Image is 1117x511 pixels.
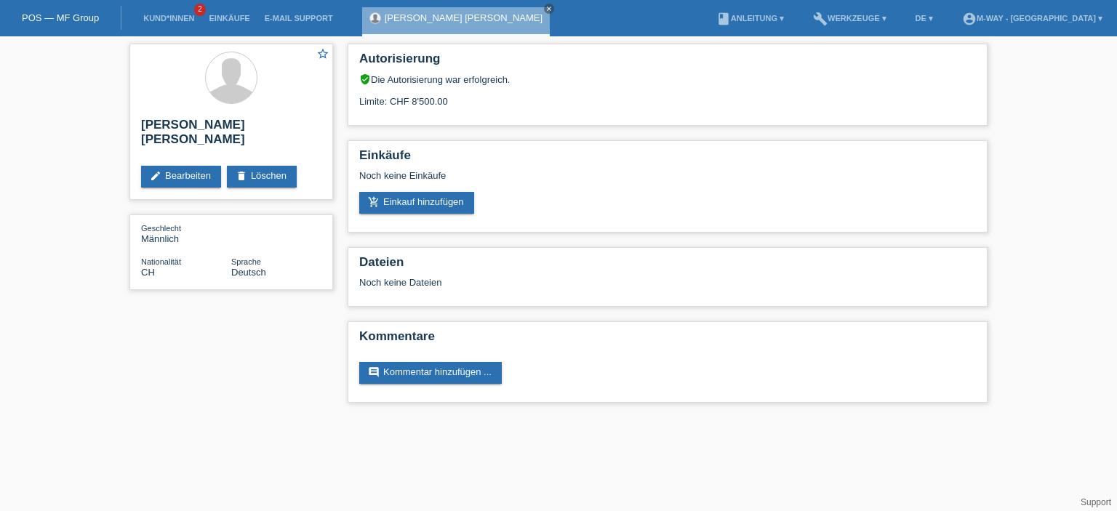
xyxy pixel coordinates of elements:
[141,267,155,278] span: Schweiz
[709,14,791,23] a: bookAnleitung ▾
[359,255,976,277] h2: Dateien
[141,118,321,154] h2: [PERSON_NAME] [PERSON_NAME]
[22,12,99,23] a: POS — MF Group
[955,14,1110,23] a: account_circlem-way - [GEOGRAPHIC_DATA] ▾
[359,192,474,214] a: add_shopping_cartEinkauf hinzufügen
[236,170,247,182] i: delete
[716,12,731,26] i: book
[1081,497,1111,507] a: Support
[544,4,554,14] a: close
[231,267,266,278] span: Deutsch
[227,166,297,188] a: deleteLöschen
[359,329,976,351] h2: Kommentare
[136,14,201,23] a: Kund*innen
[359,52,976,73] h2: Autorisierung
[359,362,502,384] a: commentKommentar hinzufügen ...
[194,4,206,16] span: 2
[231,257,261,266] span: Sprache
[141,222,231,244] div: Männlich
[908,14,940,23] a: DE ▾
[316,47,329,60] i: star_border
[385,12,543,23] a: [PERSON_NAME] [PERSON_NAME]
[359,85,976,107] div: Limite: CHF 8'500.00
[359,73,371,85] i: verified_user
[141,166,221,188] a: editBearbeiten
[141,257,181,266] span: Nationalität
[150,170,161,182] i: edit
[316,47,329,63] a: star_border
[359,73,976,85] div: Die Autorisierung war erfolgreich.
[368,196,380,208] i: add_shopping_cart
[201,14,257,23] a: Einkäufe
[257,14,340,23] a: E-Mail Support
[368,366,380,378] i: comment
[813,12,828,26] i: build
[141,224,181,233] span: Geschlecht
[545,5,553,12] i: close
[359,170,976,192] div: Noch keine Einkäufe
[962,12,977,26] i: account_circle
[359,148,976,170] h2: Einkäufe
[359,277,804,288] div: Noch keine Dateien
[806,14,894,23] a: buildWerkzeuge ▾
